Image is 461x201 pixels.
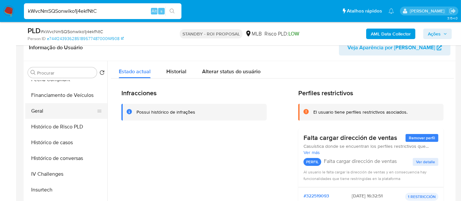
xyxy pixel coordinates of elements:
button: Ações [423,29,452,39]
button: search-icon [165,7,179,16]
span: # kWvcNmSQSonwiko1j4ekfNtC [41,28,103,35]
a: e744f243936285189577487000f4f908 [47,36,124,42]
button: Retornar ao pedido padrão [99,70,105,77]
button: Financiamento de Veículos [25,87,107,103]
b: PLD [28,25,41,36]
a: Sair [449,8,456,14]
p: STANDBY - ROI PROPOSAL [180,29,242,38]
button: Procurar [31,70,36,75]
span: 3.154.0 [447,15,458,21]
input: Procurar [37,70,94,76]
div: MLB [245,30,262,37]
button: AML Data Collector [366,29,415,39]
h1: Informação do Usuário [29,44,83,51]
a: Notificações [388,8,394,14]
button: Insurtech [25,182,107,198]
button: Geral [25,103,102,119]
button: Histórico de Risco PLD [25,119,107,135]
span: LOW [288,30,299,37]
input: Pesquise usuários ou casos... [24,7,181,15]
button: Histórico de conversas [25,150,107,166]
span: Veja Aparência por [PERSON_NAME] [347,40,435,56]
button: Veja Aparência por [PERSON_NAME] [339,40,451,56]
span: Risco PLD: [264,30,299,37]
button: IV Challenges [25,166,107,182]
b: AML Data Collector [371,29,411,39]
p: renato.lopes@mercadopago.com.br [410,8,447,14]
span: s [160,8,162,14]
b: Person ID [28,36,46,42]
span: Alt [152,8,157,14]
span: Ações [428,29,441,39]
span: Atalhos rápidos [347,8,382,14]
button: Histórico de casos [25,135,107,150]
